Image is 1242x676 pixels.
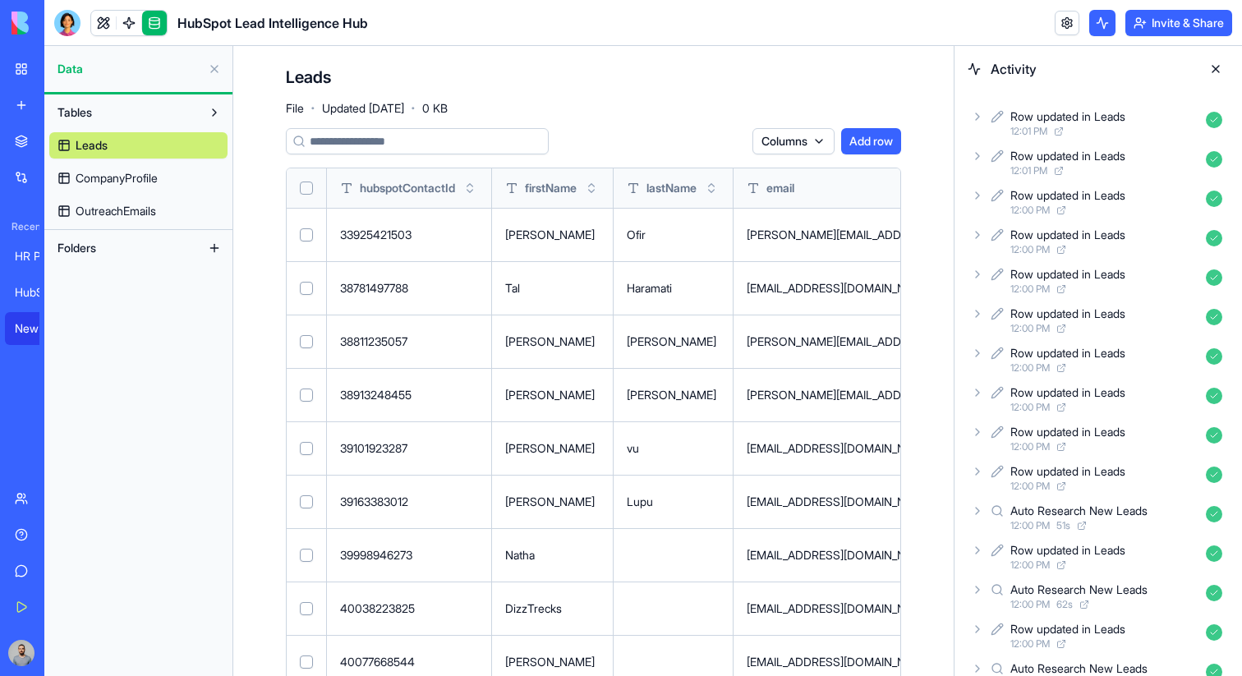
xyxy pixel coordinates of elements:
div: 39101923287 [340,440,478,457]
div: Natha [505,547,600,563]
div: 39998946273 [340,547,478,563]
button: Columns [752,128,835,154]
div: 39163383012 [340,494,478,510]
span: 12:00 PM [1010,519,1050,532]
div: [PERSON_NAME][EMAIL_ADDRESS][DOMAIN_NAME] [747,333,1022,350]
span: 12:00 PM [1010,637,1050,651]
span: File [286,100,304,117]
a: OutreachEmails [49,198,228,224]
div: 38913248455 [340,387,478,403]
div: 38781497788 [340,280,478,297]
div: Ofir [627,227,720,243]
span: firstName [525,180,577,196]
button: Toggle sort [462,180,478,196]
div: [EMAIL_ADDRESS][DOMAIN_NAME] [747,440,1022,457]
h4: Leads [286,66,331,89]
div: 33925421503 [340,227,478,243]
a: Leads [49,132,228,159]
div: Auto Research New Leads [1010,582,1148,598]
div: 40077668544 [340,654,478,670]
span: hubspotContactId [360,180,455,196]
span: Data [57,61,201,77]
div: [PERSON_NAME][EMAIL_ADDRESS][DOMAIN_NAME] [747,227,1022,243]
div: Haramati [627,280,720,297]
span: 0 KB [422,100,448,117]
div: Row updated in Leads [1010,463,1125,480]
div: HR Performance Review Assistant [15,248,61,264]
div: [PERSON_NAME][EMAIL_ADDRESS][DOMAIN_NAME] [747,387,1022,403]
span: · [310,95,315,122]
div: [PERSON_NAME] [505,654,600,670]
button: Toggle sort [583,180,600,196]
div: [PERSON_NAME] [505,333,600,350]
div: [PERSON_NAME] [505,494,600,510]
span: 12:00 PM [1010,322,1050,335]
div: Row updated in Leads [1010,266,1125,283]
span: 12:00 PM [1010,243,1050,256]
button: Select row [300,282,313,295]
button: Select all [300,182,313,195]
span: Tables [57,104,92,121]
button: Invite & Share [1125,10,1232,36]
div: Row updated in Leads [1010,306,1125,322]
div: Row updated in Leads [1010,148,1125,164]
span: lastName [646,180,697,196]
div: [EMAIL_ADDRESS][DOMAIN_NAME] [747,547,1022,563]
div: [PERSON_NAME] [505,387,600,403]
span: 12:00 PM [1010,598,1050,611]
div: 40038223825 [340,600,478,617]
div: [EMAIL_ADDRESS][DOMAIN_NAME] [747,600,1022,617]
a: CompanyProfile [49,165,228,191]
a: HubSpot Lead Intelligence Hub [5,276,71,309]
span: 12:01 PM [1010,125,1047,138]
span: · [411,95,416,122]
span: Leads [76,137,108,154]
button: Select row [300,228,313,241]
div: [PERSON_NAME] [627,333,720,350]
span: 12:00 PM [1010,204,1050,217]
span: Folders [57,240,96,256]
span: 12:00 PM [1010,283,1050,296]
button: Add row [841,128,901,154]
div: 38811235057 [340,333,478,350]
img: image_123650291_bsq8ao.jpg [8,640,34,666]
button: Select row [300,602,313,615]
span: 12:00 PM [1010,480,1050,493]
button: Select row [300,335,313,348]
div: New App [15,320,61,337]
div: Auto Research New Leads [1010,503,1148,519]
a: HR Performance Review Assistant [5,240,71,273]
button: Select row [300,495,313,508]
span: 51 s [1056,519,1070,532]
span: Updated [DATE] [322,100,404,117]
button: Select row [300,655,313,669]
img: logo [11,11,113,34]
div: DizzTrecks [505,600,600,617]
span: email [766,180,794,196]
button: Toggle sort [703,180,720,196]
div: Row updated in Leads [1010,424,1125,440]
div: Row updated in Leads [1010,621,1125,637]
span: CompanyProfile [76,170,158,186]
button: Select row [300,442,313,455]
span: 12:00 PM [1010,440,1050,453]
div: [PERSON_NAME] [627,387,720,403]
div: [EMAIL_ADDRESS][DOMAIN_NAME] [747,280,1022,297]
div: Row updated in Leads [1010,345,1125,361]
a: New App [5,312,71,345]
div: [EMAIL_ADDRESS][DOMAIN_NAME] [747,494,1022,510]
div: Row updated in Leads [1010,108,1125,125]
span: Recent [5,220,39,233]
div: Row updated in Leads [1010,187,1125,204]
div: Row updated in Leads [1010,542,1125,559]
div: [EMAIL_ADDRESS][DOMAIN_NAME] [747,654,1022,670]
div: [PERSON_NAME] [505,227,600,243]
button: Select row [300,549,313,562]
div: Lupu [627,494,720,510]
div: Tal [505,280,600,297]
span: 12:00 PM [1010,361,1050,375]
div: vu [627,440,720,457]
span: OutreachEmails [76,203,156,219]
button: Select row [300,389,313,402]
div: HubSpot Lead Intelligence Hub [15,284,61,301]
